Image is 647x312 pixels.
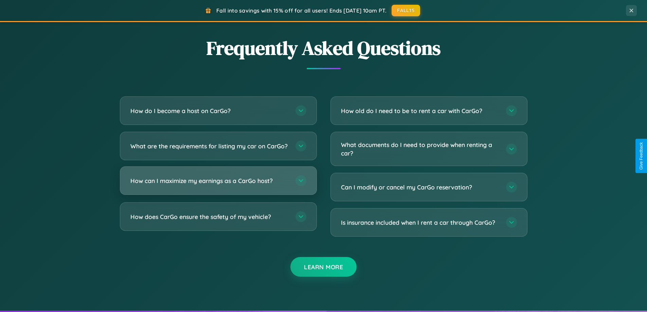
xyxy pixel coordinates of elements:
[341,183,499,191] h3: Can I modify or cancel my CarGo reservation?
[341,141,499,157] h3: What documents do I need to provide when renting a car?
[639,142,644,170] div: Give Feedback
[130,107,289,115] h3: How do I become a host on CarGo?
[130,177,289,185] h3: How can I maximize my earnings as a CarGo host?
[392,5,420,16] button: FALL15
[130,142,289,150] h3: What are the requirements for listing my car on CarGo?
[216,7,387,14] span: Fall into savings with 15% off for all users! Ends [DATE] 10am PT.
[120,35,527,61] h2: Frequently Asked Questions
[341,218,499,227] h3: Is insurance included when I rent a car through CarGo?
[290,257,357,277] button: Learn More
[130,213,289,221] h3: How does CarGo ensure the safety of my vehicle?
[341,107,499,115] h3: How old do I need to be to rent a car with CarGo?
